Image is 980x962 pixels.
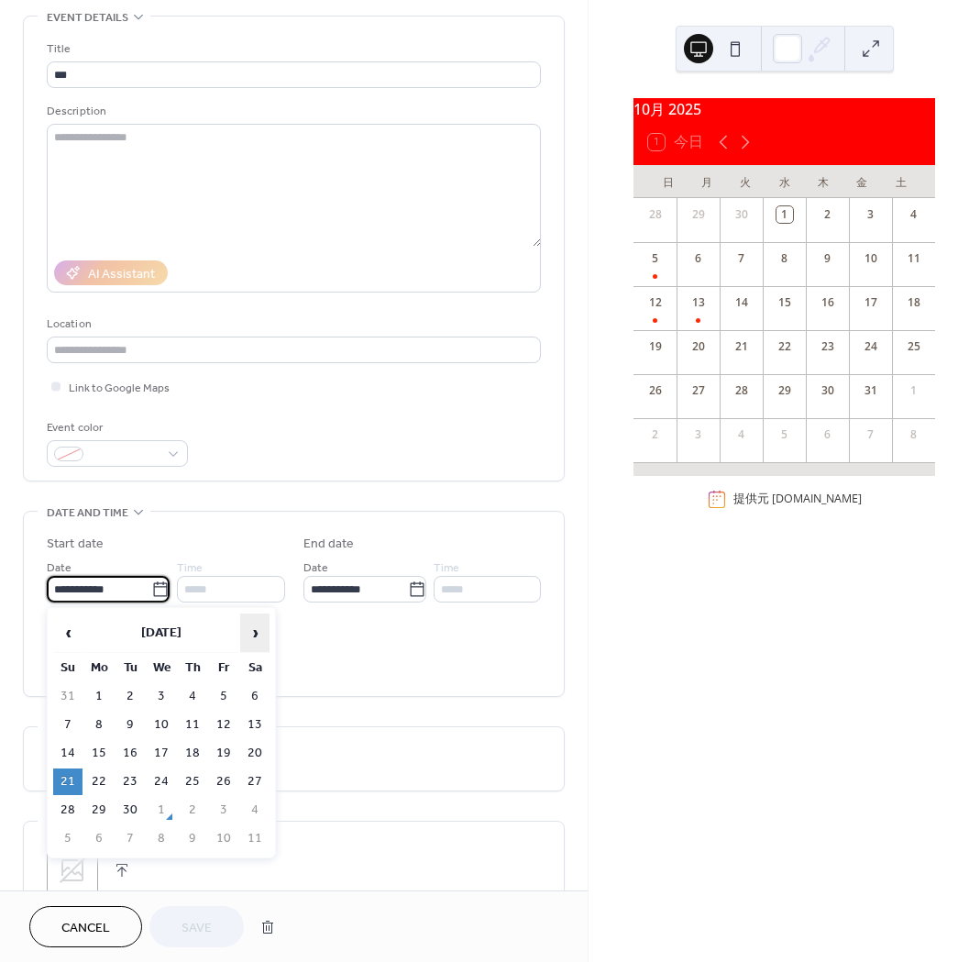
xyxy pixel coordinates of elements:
div: 31 [863,382,879,399]
td: 15 [84,740,114,767]
span: Date [303,558,328,578]
div: 21 [733,338,750,355]
div: Title [47,39,537,59]
td: 19 [209,740,238,767]
td: 7 [53,712,83,738]
td: 20 [240,740,270,767]
td: 22 [84,768,114,795]
td: 28 [53,797,83,824]
div: 日 [648,165,687,198]
th: Sa [240,655,270,681]
div: 29 [776,382,793,399]
div: 17 [863,294,879,311]
div: Event color [47,418,184,437]
span: Link to Google Maps [69,379,170,398]
td: 26 [209,768,238,795]
td: 11 [178,712,207,738]
div: 19 [647,338,664,355]
div: 20 [690,338,707,355]
td: 13 [240,712,270,738]
div: 8 [906,426,922,443]
div: 15 [776,294,793,311]
span: Event details [47,8,128,28]
td: 29 [84,797,114,824]
div: 28 [733,382,750,399]
td: 5 [209,683,238,710]
div: 土 [882,165,920,198]
div: 14 [733,294,750,311]
div: 6 [820,426,836,443]
td: 4 [178,683,207,710]
span: Cancel [61,919,110,938]
div: ; [47,845,98,896]
td: 5 [53,825,83,852]
td: 18 [178,740,207,767]
div: 29 [690,206,707,223]
td: 25 [178,768,207,795]
td: 31 [53,683,83,710]
div: 3 [690,426,707,443]
td: 7 [116,825,145,852]
span: Time [434,558,459,578]
th: Fr [209,655,238,681]
th: We [147,655,176,681]
div: 26 [647,382,664,399]
th: [DATE] [84,614,238,653]
td: 1 [84,683,114,710]
td: 6 [240,683,270,710]
td: 9 [178,825,207,852]
div: Start date [47,535,104,554]
td: 11 [240,825,270,852]
td: 4 [240,797,270,824]
div: 木 [804,165,842,198]
td: 24 [147,768,176,795]
td: 2 [178,797,207,824]
td: 16 [116,740,145,767]
div: 2 [820,206,836,223]
div: 11 [906,250,922,267]
div: 1 [776,206,793,223]
td: 17 [147,740,176,767]
td: 8 [147,825,176,852]
td: 30 [116,797,145,824]
div: 28 [647,206,664,223]
div: 12 [647,294,664,311]
div: 1 [906,382,922,399]
td: 8 [84,712,114,738]
td: 21 [53,768,83,795]
td: 23 [116,768,145,795]
th: Su [53,655,83,681]
a: [DOMAIN_NAME] [772,491,862,506]
td: 6 [84,825,114,852]
th: Mo [84,655,114,681]
div: 23 [820,338,836,355]
td: 27 [240,768,270,795]
td: 14 [53,740,83,767]
div: 5 [776,426,793,443]
div: 10月 2025 [633,98,935,120]
th: Th [178,655,207,681]
th: Tu [116,655,145,681]
span: ‹ [54,614,82,651]
td: 3 [147,683,176,710]
td: 1 [147,797,176,824]
div: 13 [690,294,707,311]
td: 12 [209,712,238,738]
div: 24 [863,338,879,355]
div: 10 [863,250,879,267]
div: 6 [690,250,707,267]
div: 月 [688,165,726,198]
td: 10 [209,825,238,852]
div: End date [303,535,355,554]
span: Date and time [47,503,128,523]
div: Description [47,102,537,121]
span: Time [177,558,203,578]
div: 4 [906,206,922,223]
div: 2 [647,426,664,443]
div: 5 [647,250,664,267]
div: Location [47,315,537,334]
span: › [241,614,269,651]
div: 30 [733,206,750,223]
div: 25 [906,338,922,355]
a: Cancel [29,906,142,947]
